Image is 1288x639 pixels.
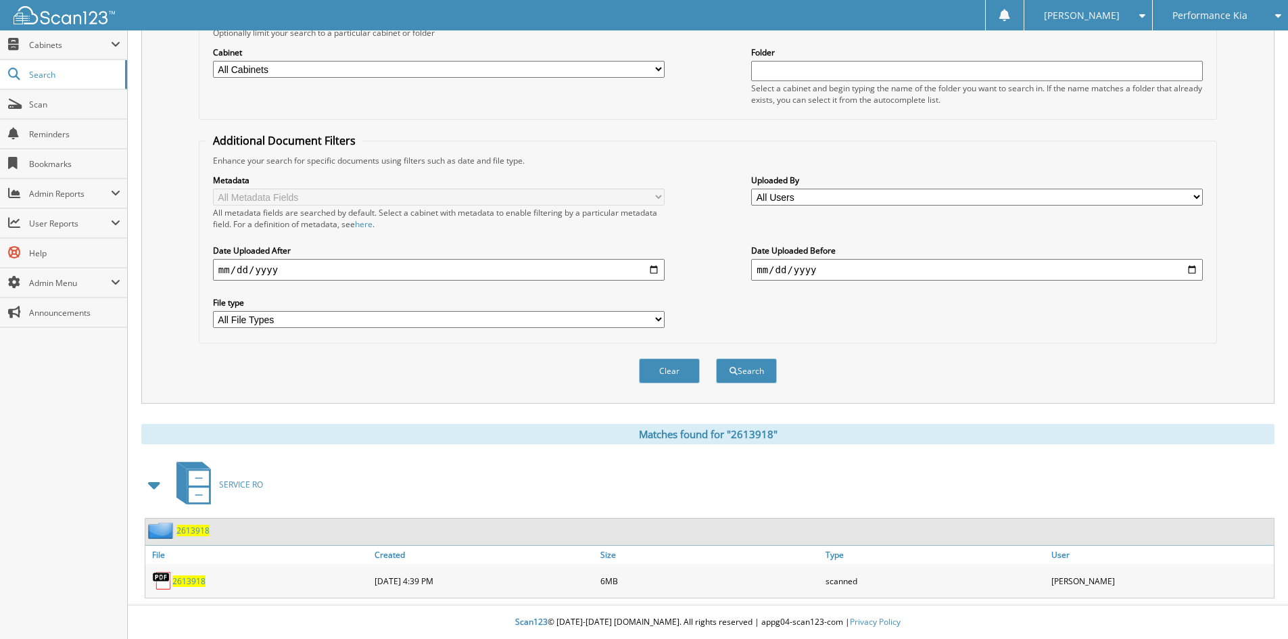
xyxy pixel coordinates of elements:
a: File [145,546,371,564]
div: Matches found for "2613918" [141,424,1274,444]
img: folder2.png [148,522,176,539]
div: All metadata fields are searched by default. Select a cabinet with metadata to enable filtering b... [213,207,665,230]
span: Reminders [29,128,120,140]
span: [PERSON_NAME] [1044,11,1120,20]
label: Metadata [213,174,665,186]
div: [PERSON_NAME] [1048,567,1274,594]
label: File type [213,297,665,308]
span: Announcements [29,307,120,318]
label: Date Uploaded Before [751,245,1203,256]
a: Type [822,546,1048,564]
div: Optionally limit your search to a particular cabinet or folder [206,27,1210,39]
a: here [355,218,373,230]
label: Date Uploaded After [213,245,665,256]
div: © [DATE]-[DATE] [DOMAIN_NAME]. All rights reserved | appg04-scan123-com | [128,606,1288,639]
label: Folder [751,47,1203,58]
a: User [1048,546,1274,564]
a: 2613918 [176,525,210,536]
div: Enhance your search for specific documents using filters such as date and file type. [206,155,1210,166]
a: 2613918 [172,575,206,587]
span: Performance Kia [1172,11,1247,20]
span: SERVICE RO [219,479,263,490]
span: Cabinets [29,39,111,51]
input: end [751,259,1203,281]
span: Search [29,69,118,80]
span: User Reports [29,218,111,229]
div: [DATE] 4:39 PM [371,567,597,594]
span: Admin Reports [29,188,111,199]
legend: Additional Document Filters [206,133,362,148]
a: Created [371,546,597,564]
label: Uploaded By [751,174,1203,186]
iframe: Chat Widget [1220,574,1288,639]
span: Scan123 [515,616,548,628]
img: scan123-logo-white.svg [14,6,115,24]
input: start [213,259,665,281]
a: Size [597,546,823,564]
label: Cabinet [213,47,665,58]
span: Scan [29,99,120,110]
div: Select a cabinet and begin typing the name of the folder you want to search in. If the name match... [751,82,1203,105]
img: PDF.png [152,571,172,591]
a: Privacy Policy [850,616,901,628]
span: Admin Menu [29,277,111,289]
span: Help [29,247,120,259]
div: scanned [822,567,1048,594]
button: Search [716,358,777,383]
a: SERVICE RO [168,458,263,511]
button: Clear [639,358,700,383]
div: 6MB [597,567,823,594]
span: Bookmarks [29,158,120,170]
